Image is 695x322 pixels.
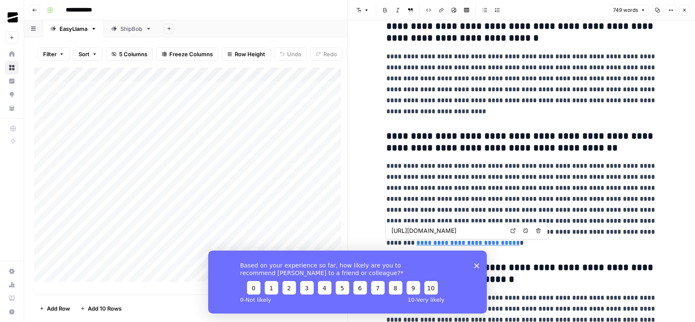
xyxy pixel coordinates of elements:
button: Sort [73,47,103,61]
a: Home [5,47,19,61]
a: Learning Hub [5,292,19,305]
button: 749 words [609,5,649,16]
span: 749 words [613,6,638,14]
div: ShipBob [120,25,142,33]
span: Undo [287,50,301,58]
button: Filter [38,47,70,61]
span: Filter [43,50,57,58]
button: Row Height [222,47,271,61]
a: Insights [5,74,19,88]
a: Your Data [5,101,19,115]
div: EasyLlama [60,25,87,33]
span: Sort [79,50,90,58]
button: Undo [274,47,307,61]
span: 5 Columns [119,50,147,58]
span: Row Height [235,50,265,58]
span: Add Row [47,304,70,313]
span: Freeze Columns [169,50,213,58]
button: Add 10 Rows [75,302,127,315]
span: Add 10 Rows [88,304,122,313]
button: Redo [310,47,342,61]
button: 5 Columns [106,47,153,61]
iframe: Survey from AirOps [208,251,487,314]
a: Settings [5,265,19,278]
button: Help + Support [5,305,19,319]
button: Workspace: OGM [5,7,19,28]
a: Usage [5,278,19,292]
a: Browse [5,61,19,74]
img: OGM Logo [5,10,20,25]
a: ShipBob [104,20,159,37]
a: EasyLlama [43,20,104,37]
span: Redo [323,50,337,58]
button: Add Row [34,302,75,315]
button: Freeze Columns [156,47,218,61]
a: Opportunities [5,88,19,101]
